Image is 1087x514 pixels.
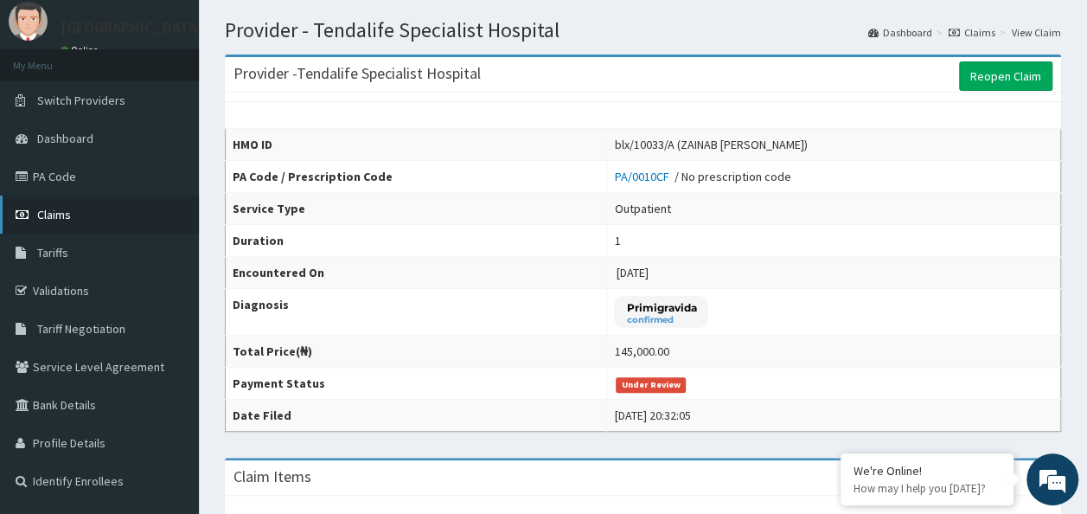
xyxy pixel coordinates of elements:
[226,400,607,432] th: Date Filed
[868,25,932,40] a: Dashboard
[226,161,607,193] th: PA Code / Prescription Code
[233,469,311,485] h3: Claim Items
[100,150,239,324] span: We're online!
[225,19,1061,42] h1: Provider - Tendalife Specialist Hospital
[37,207,71,222] span: Claims
[226,257,607,289] th: Encountered On
[1012,25,1061,40] a: View Claim
[614,200,670,217] div: Outpatient
[284,9,325,50] div: Minimize live chat window
[226,368,607,400] th: Payment Status
[614,168,790,185] div: / No prescription code
[616,377,686,393] span: Under Review
[37,131,93,146] span: Dashboard
[61,44,102,56] a: Online
[614,407,690,424] div: [DATE] 20:32:05
[233,66,481,81] h3: Provider - Tendalife Specialist Hospital
[37,93,125,108] span: Switch Providers
[226,193,607,225] th: Service Type
[226,225,607,257] th: Duration
[959,61,1052,91] a: Reopen Claim
[626,316,696,324] small: confirmed
[614,343,668,360] div: 145,000.00
[614,232,620,249] div: 1
[226,336,607,368] th: Total Price(₦)
[226,289,607,336] th: Diagnosis
[614,136,807,153] div: blx/10033/A (ZAINAB [PERSON_NAME])
[854,481,1001,496] p: How may I help you today?
[32,87,70,130] img: d_794563401_company_1708531726252_794563401
[61,20,203,35] p: [GEOGRAPHIC_DATA]
[614,169,674,184] a: PA/0010CF
[854,463,1001,479] div: We're Online!
[949,25,995,40] a: Claims
[226,129,607,161] th: HMO ID
[616,265,648,280] span: [DATE]
[626,300,696,315] p: Primigravida
[9,336,329,396] textarea: Type your message and hit 'Enter'
[37,245,68,260] span: Tariffs
[90,97,291,119] div: Chat with us now
[9,2,48,41] img: User Image
[37,321,125,337] span: Tariff Negotiation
